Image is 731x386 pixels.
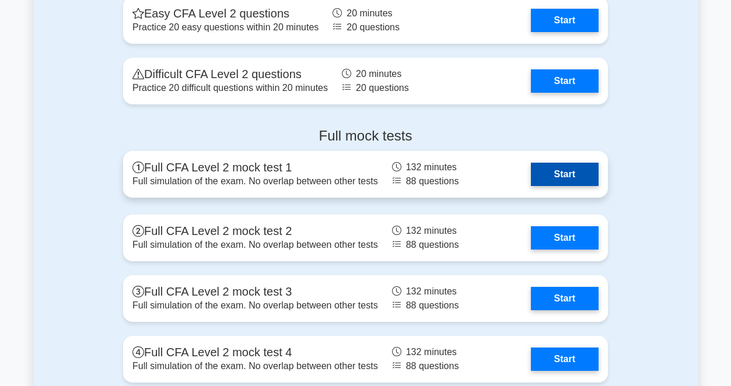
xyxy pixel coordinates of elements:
[531,163,599,186] a: Start
[531,226,599,250] a: Start
[531,348,599,371] a: Start
[531,9,599,32] a: Start
[123,128,608,145] h4: Full mock tests
[531,69,599,93] a: Start
[531,287,599,310] a: Start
